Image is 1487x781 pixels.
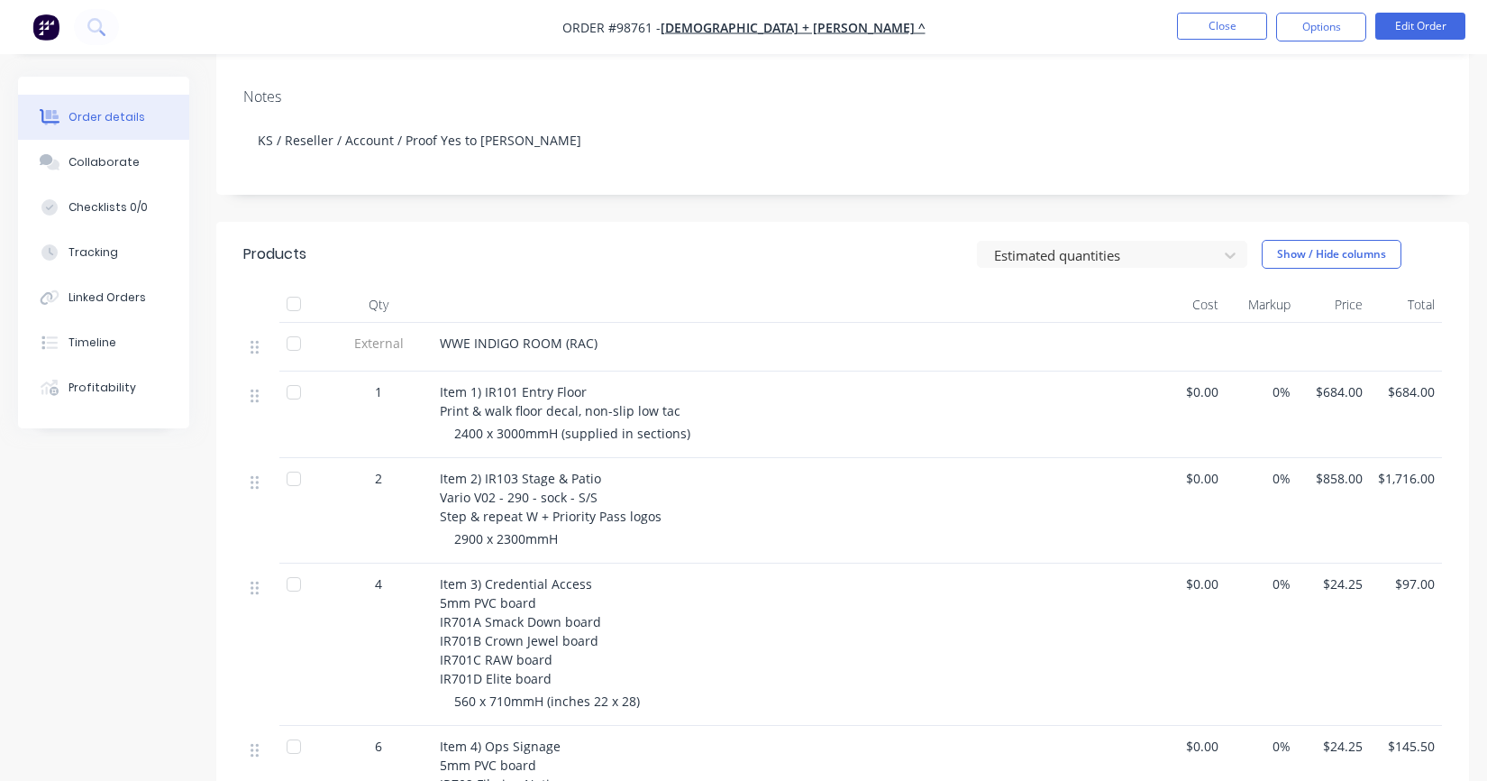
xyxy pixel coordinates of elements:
[1233,382,1291,401] span: 0%
[1161,469,1218,488] span: $0.00
[1161,382,1218,401] span: $0.00
[68,109,145,125] div: Order details
[1233,737,1291,756] span: 0%
[1377,737,1435,756] span: $145.50
[243,113,1442,168] div: KS / Reseller / Account / Proof Yes to [PERSON_NAME]
[243,88,1442,106] div: Notes
[562,19,661,36] span: Order #98761 -
[1161,574,1218,593] span: $0.00
[375,737,382,756] span: 6
[454,693,640,710] span: 560 x 710mmH (inches 22 x 28)
[1276,13,1366,41] button: Options
[68,380,136,396] div: Profitability
[1377,574,1435,593] span: $97.00
[1370,287,1442,323] div: Total
[68,154,140,170] div: Collaborate
[68,199,148,216] div: Checklists 0/0
[68,289,146,306] div: Linked Orders
[661,19,926,36] a: [DEMOGRAPHIC_DATA] + [PERSON_NAME] ^
[332,334,425,353] span: External
[1161,737,1218,756] span: $0.00
[1233,574,1291,593] span: 0%
[1226,287,1298,323] div: Markup
[18,365,189,410] button: Profitability
[324,287,433,323] div: Qty
[18,230,189,275] button: Tracking
[18,140,189,185] button: Collaborate
[375,574,382,593] span: 4
[454,530,558,547] span: 2900 x 2300mmH
[1177,13,1267,40] button: Close
[18,275,189,320] button: Linked Orders
[68,335,116,351] div: Timeline
[1305,382,1363,401] span: $684.00
[1305,469,1363,488] span: $858.00
[1377,382,1435,401] span: $684.00
[1233,469,1291,488] span: 0%
[18,95,189,140] button: Order details
[68,244,118,261] div: Tracking
[18,185,189,230] button: Checklists 0/0
[375,469,382,488] span: 2
[1298,287,1370,323] div: Price
[243,243,306,265] div: Products
[1375,13,1465,40] button: Edit Order
[1305,574,1363,593] span: $24.25
[454,425,690,442] span: 2400 x 3000mmH (supplied in sections)
[1305,737,1363,756] span: $24.25
[440,470,661,525] span: Item 2) IR103 Stage & Patio Vario V02 - 290 - sock - S/S Step & repeat W + Priority Pass logos
[440,575,601,687] span: Item 3) Credential Access 5mm PVC board IR701A Smack Down board IR701B Crown Jewel board IR701C R...
[440,383,680,419] span: Item 1) IR101 Entry Floor Print & walk floor decal, non-slip low tac
[1377,469,1435,488] span: $1,716.00
[32,14,59,41] img: Factory
[18,320,189,365] button: Timeline
[440,335,598,352] span: WWE INDIGO ROOM (RAC)
[1262,240,1401,269] button: Show / Hide columns
[375,382,382,401] span: 1
[1154,287,1226,323] div: Cost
